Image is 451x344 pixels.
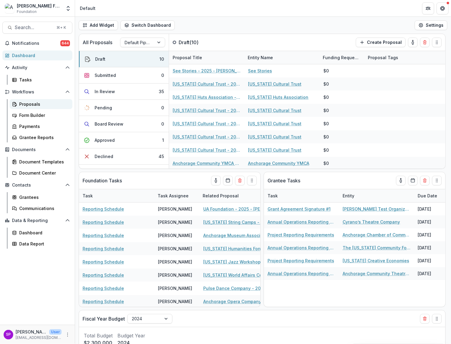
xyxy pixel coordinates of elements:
button: Open entity switcher [64,2,72,14]
button: Open Workflows [2,87,72,97]
div: Funding Requested [319,51,364,64]
div: Payments [19,123,68,129]
p: Draft ( 10 ) [179,39,224,46]
button: Open Activity [2,63,72,72]
div: Task Assignee [154,189,199,202]
a: [US_STATE] Cultural Trust [248,81,301,87]
a: [US_STATE] Cultural Trust [248,120,301,127]
div: $0 [323,81,329,87]
a: Dashboard [10,228,72,238]
a: [US_STATE] Huts Association - 2025 - [PERSON_NAME] Foundation Grant Application [173,94,241,100]
button: In Review35 [79,84,169,100]
button: Approved1 [79,132,169,148]
div: Data Report [19,241,68,247]
button: Search... [2,22,72,34]
a: [US_STATE] Cultural Trust - 2025 - [PERSON_NAME] Foundation Grant Application [173,107,241,114]
button: toggle-assigned-to-me [211,176,221,185]
div: Entity Name [244,51,319,64]
a: Annual Operations Reporting Requirements [268,219,335,225]
a: [US_STATE] Jazz Workshop - 2025 - [PERSON_NAME] Foundation Grant Application [203,259,271,265]
a: Proposals [10,99,72,109]
div: Funding Requested [319,54,364,61]
div: $0 [323,94,329,100]
div: [PERSON_NAME] Foundation [17,3,62,9]
div: Related Proposal [199,189,274,202]
div: Proposal Tags [364,51,439,64]
div: [PERSON_NAME] [158,285,192,291]
a: Anchorage Opera Company - 2025 - [PERSON_NAME] Foundation Grant Application [203,298,271,305]
a: Tasks [10,75,72,85]
div: Document Center [19,170,68,176]
div: Task [79,189,154,202]
a: Reporting Schedule [83,219,124,225]
div: Task [264,189,339,202]
button: toggle-assigned-to-me [408,38,418,47]
a: [US_STATE] Huts Association [248,94,308,100]
a: [US_STATE] Cultural Trust [248,134,301,140]
div: [PERSON_NAME] [158,232,192,239]
a: Reporting Schedule [83,232,124,239]
span: Contacts [12,183,63,188]
a: [PERSON_NAME] Test Organization [343,206,410,212]
span: Workflows [12,90,63,95]
button: Get Help [437,2,449,14]
a: Grantee Reports [10,132,72,142]
a: Document Templates [10,157,72,167]
div: 10 [159,56,164,62]
div: [PERSON_NAME] [158,206,192,212]
a: UA Foundation - 2025 - [PERSON_NAME] Foundation Grant Application [203,206,271,212]
div: Submitted [95,72,116,78]
a: [US_STATE] Cultural Trust - 2025 - [PERSON_NAME] Foundation Grant Application [173,81,241,87]
span: Foundation [17,9,37,14]
button: Open Documents [2,145,72,154]
div: $0 [323,147,329,153]
div: Document Templates [19,159,68,165]
div: [PERSON_NAME] [158,245,192,252]
p: User [49,329,62,335]
a: [US_STATE] Creative Economies [343,257,409,264]
a: The [US_STATE] Community Foundation [343,245,410,251]
a: [US_STATE] Cultural Trust - 2025 - [PERSON_NAME] Foundation Grant Application [173,120,241,127]
nav: breadcrumb [77,4,98,13]
span: Data & Reporting [12,218,63,223]
p: Total Budget [84,332,113,339]
div: 0 [161,72,164,78]
p: Grantee Tasks [268,177,300,184]
button: Declined45 [79,148,169,165]
a: Project Reporting Requirements [268,232,334,238]
a: [US_STATE] String Camps - 2025 - [PERSON_NAME] Foundation Grant Application [203,219,271,225]
p: [EMAIL_ADDRESS][DOMAIN_NAME] [16,335,62,340]
a: [US_STATE] Cultural Trust - 2025 - [PERSON_NAME] Foundation Grant Application [173,134,241,140]
div: Grantees [19,194,68,200]
a: Data Report [10,239,72,249]
a: Project Reporting Requirements [268,257,334,264]
div: Form Builder [19,112,68,118]
div: [PERSON_NAME] [158,259,192,265]
a: [US_STATE] Cultural Trust [248,147,301,153]
span: Documents [12,147,63,152]
span: Search... [15,25,53,30]
button: toggle-assigned-to-me [396,176,406,185]
p: [PERSON_NAME] [16,329,47,335]
div: $0 [323,134,329,140]
div: Entity [339,193,358,199]
div: Grantee Reports [19,134,68,141]
div: $0 [323,68,329,74]
div: Declined [95,153,113,160]
div: $0 [323,120,329,127]
div: Task [79,193,96,199]
div: [PERSON_NAME] [158,298,192,305]
a: Reporting Schedule [83,285,124,291]
button: Pending0 [79,100,169,116]
a: Reporting Schedule [83,272,124,278]
a: Reporting Schedule [83,259,124,265]
a: See Stories - 2025 - [PERSON_NAME] Foundation Grant Application [173,68,241,74]
p: Foundation Tasks [83,177,122,184]
a: Document Center [10,168,72,178]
